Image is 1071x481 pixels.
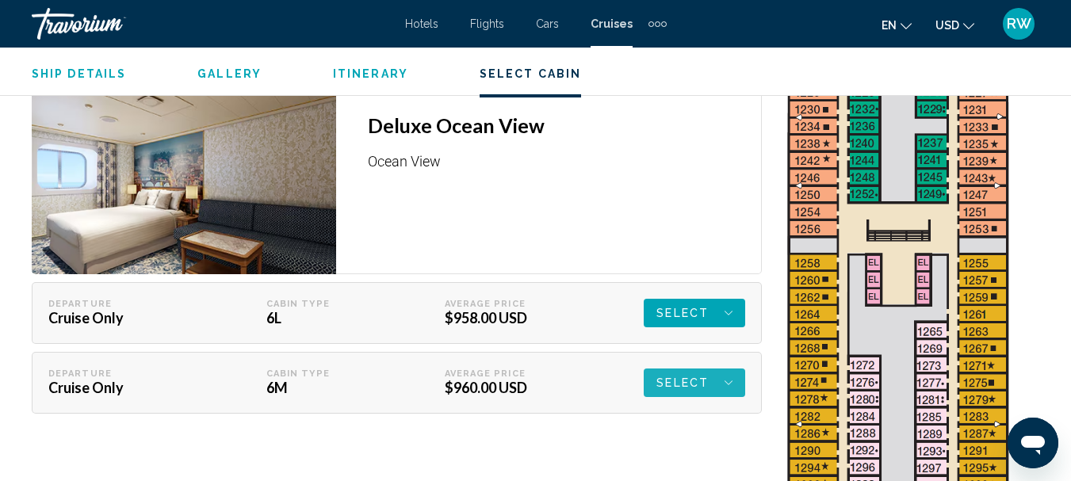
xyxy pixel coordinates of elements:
div: Cruise Only [48,379,211,396]
button: Gallery [197,67,262,81]
a: Hotels [405,17,438,30]
a: Flights [470,17,504,30]
p: Ocean View [368,153,745,170]
div: Cabin Type [266,299,389,309]
button: Itinerary [333,67,408,81]
span: Select [656,299,709,327]
button: Change language [882,13,912,36]
span: Itinerary [333,67,408,80]
span: RW [1007,16,1031,32]
div: $960.00 USD [445,379,568,396]
span: Select [656,368,709,397]
button: Extra navigation items [648,11,667,36]
iframe: Button to launch messaging window [1008,418,1058,468]
button: Select [644,368,745,397]
button: Ship Details [32,67,126,81]
div: Departure [48,368,211,379]
div: Departure [48,299,211,309]
div: Cabin Type [266,368,389,379]
div: $958.00 USD [445,309,568,326]
button: Select [644,299,745,327]
h3: Deluxe Ocean View [368,113,745,137]
span: Select Cabin [480,67,581,80]
button: Select Cabin [480,67,581,81]
button: User Menu [998,7,1039,40]
span: USD [935,19,959,32]
a: Travorium [32,8,389,40]
div: 6L [266,309,389,326]
div: 6M [266,379,389,396]
img: 1714575482.png [32,89,336,274]
span: en [882,19,897,32]
a: Cars [536,17,559,30]
div: Average Price [445,299,568,309]
div: Cruise Only [48,309,211,326]
span: Ship Details [32,67,126,80]
a: Cruises [591,17,633,30]
button: Change currency [935,13,974,36]
span: Gallery [197,67,262,80]
div: Average Price [445,368,568,379]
